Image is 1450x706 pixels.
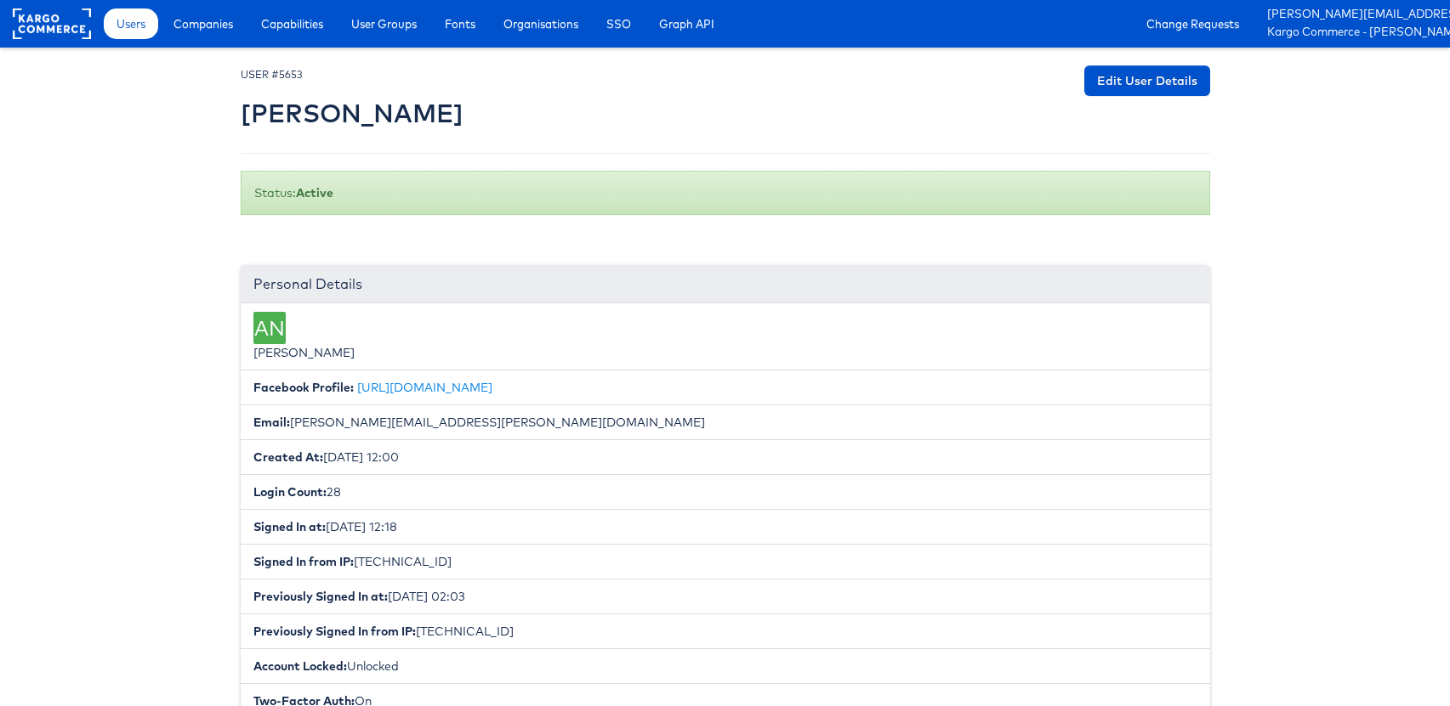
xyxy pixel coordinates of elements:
[659,15,714,32] span: Graph API
[253,658,347,674] b: Account Locked:
[253,449,323,465] b: Created At:
[594,8,644,39] a: SSO
[117,15,145,32] span: Users
[253,484,327,500] b: Login Count:
[1084,65,1210,96] a: Edit User Details
[241,171,1210,215] div: Status:
[253,554,354,569] b: Signed In from IP:
[241,474,1210,510] li: 28
[357,380,492,395] a: [URL][DOMAIN_NAME]
[253,624,416,639] b: Previously Signed In from IP:
[241,99,463,127] h2: [PERSON_NAME]
[241,579,1210,614] li: [DATE] 02:03
[253,380,354,395] b: Facebook Profile:
[338,8,429,39] a: User Groups
[296,185,333,201] b: Active
[606,15,631,32] span: SSO
[261,15,323,32] span: Capabilities
[161,8,246,39] a: Companies
[241,544,1210,579] li: [TECHNICAL_ID]
[491,8,591,39] a: Organisations
[646,8,727,39] a: Graph API
[1267,6,1437,24] a: [PERSON_NAME][EMAIL_ADDRESS][PERSON_NAME][DOMAIN_NAME]
[445,15,475,32] span: Fonts
[1134,8,1252,39] a: Change Requests
[1267,24,1437,42] a: Kargo Commerce - [PERSON_NAME]
[253,519,326,534] b: Signed In at:
[253,312,286,344] div: AN
[351,15,417,32] span: User Groups
[241,439,1210,475] li: [DATE] 12:00
[432,8,488,39] a: Fonts
[104,8,158,39] a: Users
[253,589,388,604] b: Previously Signed In at:
[503,15,578,32] span: Organisations
[241,648,1210,684] li: Unlocked
[248,8,336,39] a: Capabilities
[241,303,1210,370] li: [PERSON_NAME]
[241,404,1210,440] li: [PERSON_NAME][EMAIL_ADDRESS][PERSON_NAME][DOMAIN_NAME]
[241,613,1210,649] li: [TECHNICAL_ID]
[253,415,290,430] b: Email:
[241,509,1210,545] li: [DATE] 12:18
[173,15,233,32] span: Companies
[241,266,1210,303] div: Personal Details
[241,68,303,81] small: USER #5653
